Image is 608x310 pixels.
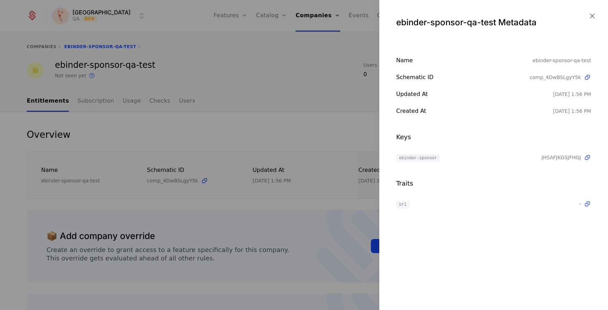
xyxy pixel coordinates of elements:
span: ebinder-sponsor [396,154,440,162]
div: Created at [396,107,553,115]
div: Schematic ID [396,73,530,82]
div: Keys [396,132,591,142]
div: 10/3/25, 1:56 PM [553,91,591,98]
div: Name [396,56,533,65]
span: JHSAFJKGSJFHGJ [541,154,581,161]
span: - [579,200,581,207]
span: comp_4DwBSLgyY5k [530,74,581,81]
div: Traits [396,179,591,188]
div: Updated at [396,90,553,98]
div: ebinder-sponsor-qa-test [533,56,591,65]
span: url [396,201,410,208]
div: 10/3/25, 1:56 PM [553,108,591,115]
div: ebinder-sponsor-qa-test Metadata [396,17,591,28]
